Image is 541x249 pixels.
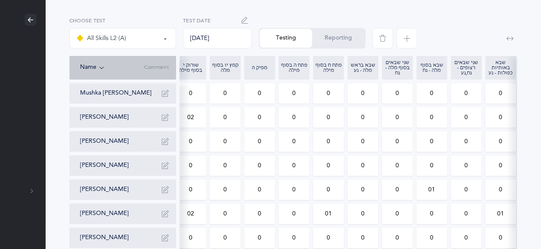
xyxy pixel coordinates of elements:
button: Reporting [312,29,365,48]
div: פתח ח בסוף מילה [315,62,342,73]
div: שורוק י בסוף מילה [177,62,204,73]
div: שבא בסוף מלה - נח [418,62,445,73]
button: [PERSON_NAME] [80,185,129,194]
div: שני שבאים רצופים - נח,נע [453,60,479,75]
button: [PERSON_NAME] [80,161,129,170]
button: Mushka [PERSON_NAME] [80,89,151,98]
button: All Skills L2 (A) [69,28,176,49]
div: שני שבאים בסוף מלה - נח [384,60,411,75]
div: שבא באותיות כפולות - נע [487,60,514,75]
div: מפיק הּ [246,65,273,70]
button: [PERSON_NAME] [80,137,129,146]
button: [PERSON_NAME] [80,113,129,122]
div: All Skills L2 (A) [77,33,126,43]
div: פתח ה בסוף מילה [281,62,307,73]
div: קמץ יו בסוף מלה [212,62,238,73]
div: Name [80,63,144,72]
label: Choose test [69,17,176,25]
div: [DATE] [183,28,252,49]
button: [PERSON_NAME] [80,209,129,218]
button: [PERSON_NAME] [80,234,129,242]
label: Test Date [183,17,252,25]
div: שבא בראש מלה - נע [349,62,376,73]
span: Comment [144,64,169,71]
